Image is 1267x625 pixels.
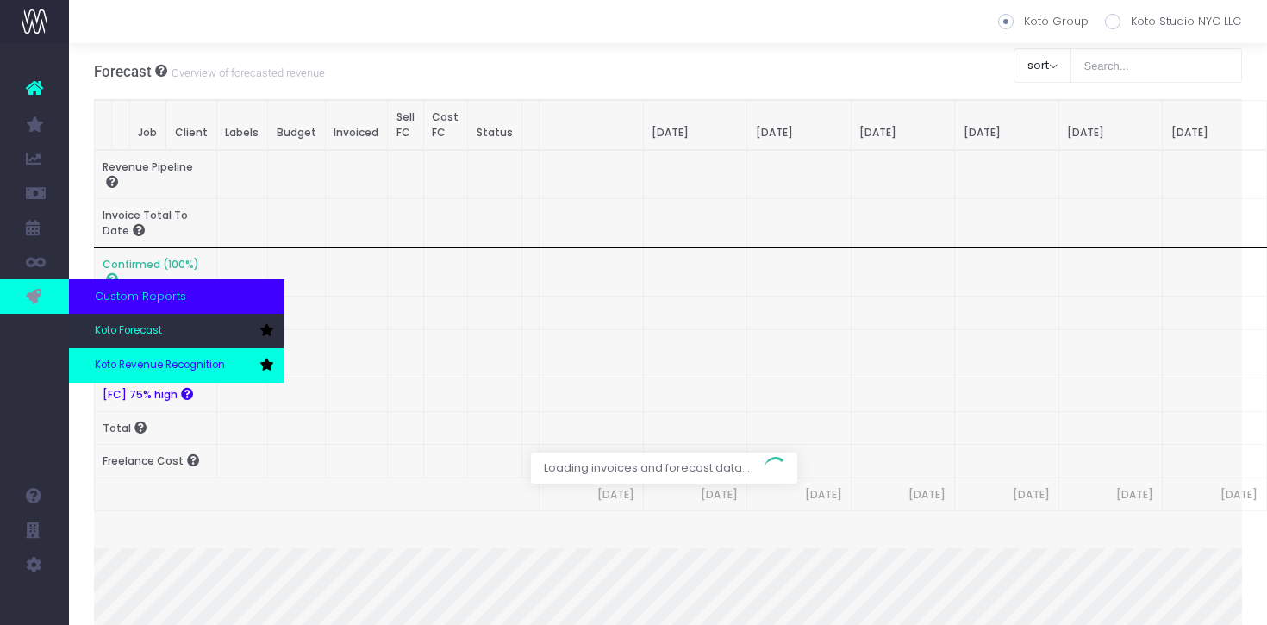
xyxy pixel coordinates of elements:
[95,358,225,373] span: Koto Revenue Recognition
[167,63,325,80] small: Overview of forecasted revenue
[94,63,152,80] span: Forecast
[1014,48,1071,83] button: sort
[95,323,162,339] span: Koto Forecast
[95,288,186,305] span: Custom Reports
[69,314,284,348] a: Koto Forecast
[1070,48,1243,83] input: Search...
[1105,13,1241,30] label: Koto Studio NYC LLC
[998,13,1089,30] label: Koto Group
[22,591,47,616] img: images/default_profile_image.png
[531,453,763,484] span: Loading invoices and forecast data...
[69,348,284,383] a: Koto Revenue Recognition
